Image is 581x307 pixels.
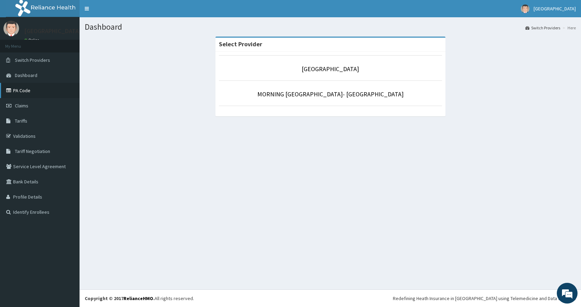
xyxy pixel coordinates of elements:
[40,87,95,157] span: We're online!
[85,295,155,301] strong: Copyright © 2017 .
[302,65,359,73] a: [GEOGRAPHIC_DATA]
[24,28,81,34] p: [GEOGRAPHIC_DATA]
[15,118,27,124] span: Tariffs
[257,90,404,98] a: MORNING [GEOGRAPHIC_DATA]- [GEOGRAPHIC_DATA]
[123,295,153,301] a: RelianceHMO
[36,39,116,48] div: Chat with us now
[80,289,581,307] footer: All rights reserved.
[15,148,50,154] span: Tariff Negotiation
[85,22,576,31] h1: Dashboard
[534,6,576,12] span: [GEOGRAPHIC_DATA]
[393,295,576,302] div: Redefining Heath Insurance in [GEOGRAPHIC_DATA] using Telemedicine and Data Science!
[24,38,41,42] a: Online
[525,25,560,31] a: Switch Providers
[15,103,28,109] span: Claims
[15,57,50,63] span: Switch Providers
[219,40,262,48] strong: Select Provider
[561,25,576,31] li: Here
[3,21,19,36] img: User Image
[521,4,529,13] img: User Image
[113,3,130,20] div: Minimize live chat window
[3,189,132,213] textarea: Type your message and hit 'Enter'
[15,72,37,78] span: Dashboard
[13,35,28,52] img: d_794563401_company_1708531726252_794563401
